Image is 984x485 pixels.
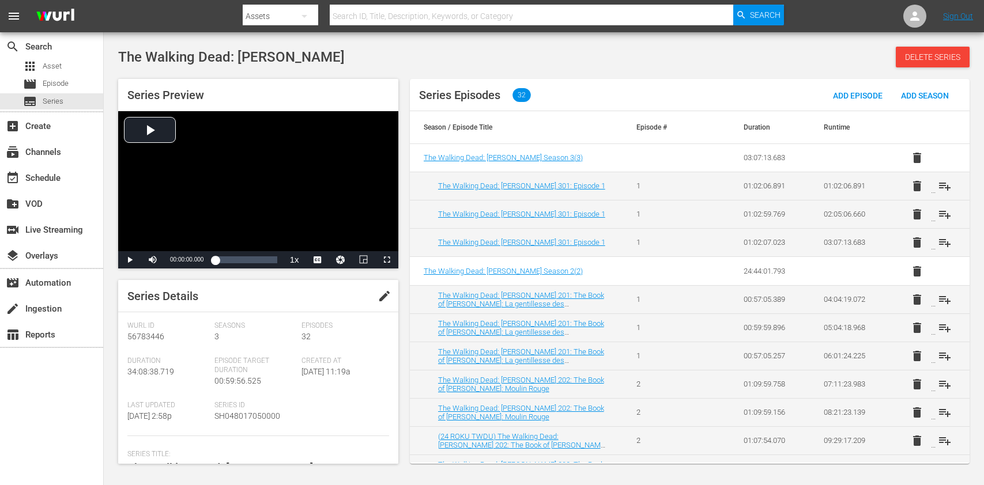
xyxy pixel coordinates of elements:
button: Fullscreen [375,251,398,268]
span: playlist_add [938,179,952,193]
button: Delete Series [896,47,970,67]
td: 03:07:13.683 [730,144,809,172]
button: playlist_add [931,200,959,228]
button: Mute [141,251,164,268]
span: Overlays [6,249,20,263]
span: Delete Series [896,52,970,62]
span: The Walking Dead: [PERSON_NAME] [118,49,345,65]
span: delete [910,349,924,363]
span: delete [910,321,924,335]
a: (24 ROKU TWDU) The Walking Dead: [PERSON_NAME] 202: The Book of [PERSON_NAME]: Moulin Rouge [438,432,608,458]
span: delete [910,207,924,221]
th: Runtime [810,111,889,143]
a: The Walking Dead: [PERSON_NAME] Season 2(2) [424,267,583,275]
td: 2 [623,454,702,483]
span: 32 [512,88,531,102]
td: 01:07:54.070 [730,426,809,454]
span: 3 [214,332,219,341]
span: edit [378,289,391,303]
span: [DATE] 11:19a [301,367,350,376]
td: 1 [623,228,702,256]
td: 01:07:53.938 [730,454,809,483]
button: Jump To Time [329,251,352,268]
button: delete [903,427,931,454]
td: 05:04:18.968 [810,313,889,342]
span: Ingestion [6,302,20,316]
img: ans4CAIJ8jUAAAAAAAAAAAAAAAAAAAAAAAAgQb4GAAAAAAAAAAAAAAAAAAAAAAAAJMjXAAAAAAAAAAAAAAAAAAAAAAAAgAT5G... [28,3,83,30]
a: The Walking Dead: [PERSON_NAME] 201: The Book of [PERSON_NAME]: La gentillesse des [DEMOGRAPHIC_D... [438,319,604,345]
button: Add Episode [824,85,892,105]
td: 2 [623,398,702,426]
span: playlist_add [938,434,952,448]
button: delete [903,200,931,228]
span: Channels [6,145,20,159]
td: 00:57:05.257 [730,342,809,370]
span: playlist_add [938,349,952,363]
button: Add Season [892,85,958,105]
span: VOD [6,197,20,211]
td: 01:02:06.891 [730,172,809,200]
span: Last Updated [127,401,209,410]
span: playlist_add [938,236,952,249]
td: 1 [623,313,702,342]
span: SH048017050000 [214,411,280,420]
span: Created At [301,357,383,366]
td: 1 [623,172,702,200]
span: Seasons [214,321,296,331]
a: The Walking Dead: [PERSON_NAME] 202: The Book of [PERSON_NAME]: Moulin Rouge [438,460,604,478]
span: playlist_add [938,293,952,306]
span: 32 [301,332,311,341]
td: 10:37:11.147 [810,454,889,483]
td: 00:59:59.896 [730,313,809,342]
span: [DATE] 2:58p [127,411,172,420]
td: 08:21:23.139 [810,398,889,426]
button: playlist_add [931,286,959,313]
span: Series Preview [127,88,204,102]
span: playlist_add [938,207,952,221]
span: 00:59:56.525 [214,376,261,385]
a: The Walking Dead: [PERSON_NAME] 201: The Book of [PERSON_NAME]: La gentillesse des [DEMOGRAPHIC_D... [438,347,604,373]
div: Video Player [118,111,398,268]
td: 02:05:06.660 [810,200,889,228]
button: delete [903,370,931,398]
span: Add Season [892,91,958,100]
span: menu [7,9,21,23]
span: Schedule [6,171,20,185]
span: 34:08:38.719 [127,367,174,376]
a: The Walking Dead: [PERSON_NAME] 201: The Book of [PERSON_NAME]: La gentillesse des [DEMOGRAPHIC_D... [438,291,604,317]
span: Search [6,40,20,54]
span: Episode Target Duration [214,357,296,375]
span: delete [910,434,924,448]
td: 01:02:07.023 [730,228,809,256]
button: playlist_add [931,342,959,370]
button: playlist_add [931,314,959,342]
button: Playback Rate [283,251,306,268]
td: 03:07:13.683 [810,228,889,256]
a: The Walking Dead: [PERSON_NAME] 202: The Book of [PERSON_NAME]: Moulin Rouge [438,376,604,393]
td: 00:57:05.389 [730,285,809,313]
span: playlist_add [938,321,952,335]
span: Episodes [301,321,383,331]
a: The Walking Dead: [PERSON_NAME] 301: Episode 1 [438,238,605,247]
td: 24:44:01.793 [730,257,809,286]
td: 04:04:19.072 [810,285,889,313]
button: Picture-in-Picture [352,251,375,268]
button: edit [371,282,398,310]
span: playlist_add [938,406,952,419]
button: delete [903,144,931,172]
td: 09:29:17.209 [810,426,889,454]
td: 01:02:59.769 [730,200,809,228]
span: Add Episode [824,91,892,100]
span: Live Streaming [6,223,20,237]
span: The Walking Dead: [PERSON_NAME] [127,461,313,475]
span: 56783446 [127,332,164,341]
td: 1 [623,285,702,313]
td: 2 [623,426,702,454]
button: playlist_add [931,229,959,256]
span: The Walking Dead: [PERSON_NAME] Season 3 ( 3 ) [424,153,583,162]
span: delete [910,406,924,419]
a: Sign Out [943,12,973,21]
span: Automation [6,276,20,290]
button: delete [903,399,931,426]
a: The Walking Dead: [PERSON_NAME] 301: Episode 1 [438,210,605,218]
